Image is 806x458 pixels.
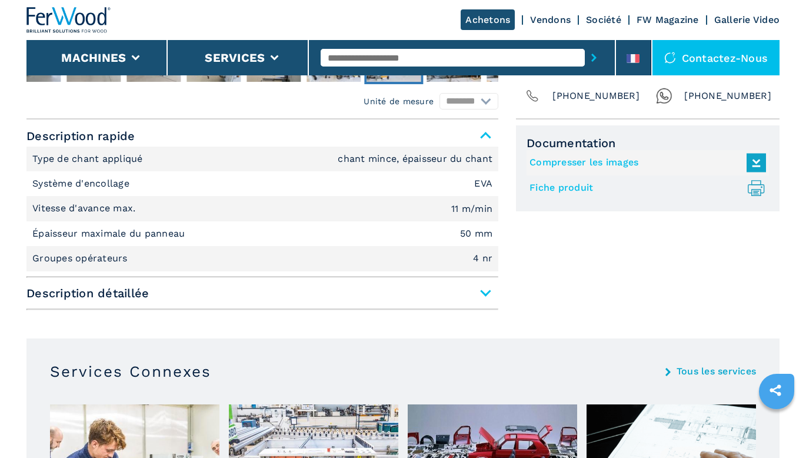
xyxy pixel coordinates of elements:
img: Contactez-nous [664,52,676,64]
a: sharethis [761,376,790,405]
img: Whatsapp [656,88,672,104]
button: submit-button [585,44,603,71]
iframe: Chat [756,405,797,449]
a: Gallerie Video [714,14,780,25]
em: EVA [474,179,492,188]
img: Ferwood [26,7,111,33]
a: Société [586,14,621,25]
p: Type de chant appliqué [32,152,146,165]
a: Tous les services [677,367,756,376]
em: 11 m/min [451,204,492,214]
a: Compresser les images [529,153,760,172]
button: Services [205,51,265,65]
div: Description rapide [26,147,498,271]
a: FW Magazine [637,14,699,25]
em: 50 mm [460,229,492,238]
span: Description détaillée [26,283,498,304]
p: Vitesse d'avance max. [32,202,139,215]
span: [PHONE_NUMBER] [552,88,640,104]
em: chant mince, épaisseur du chant [338,154,492,164]
p: Épaisseur maximale du panneau [32,227,188,240]
button: Machines [61,51,126,65]
span: [PHONE_NUMBER] [684,88,771,104]
h3: Services Connexes [50,362,211,381]
em: 4 nr [473,254,492,263]
img: Phone [524,88,541,104]
em: Unité de mesure [364,95,434,107]
a: Vendons [530,14,571,25]
p: Système d'encollage [32,177,132,190]
a: Achetons [461,9,515,30]
span: Documentation [527,136,769,150]
span: Description rapide [26,125,498,147]
p: Groupes opérateurs [32,252,131,265]
a: Fiche produit [529,178,760,198]
div: Contactez-nous [652,40,780,75]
